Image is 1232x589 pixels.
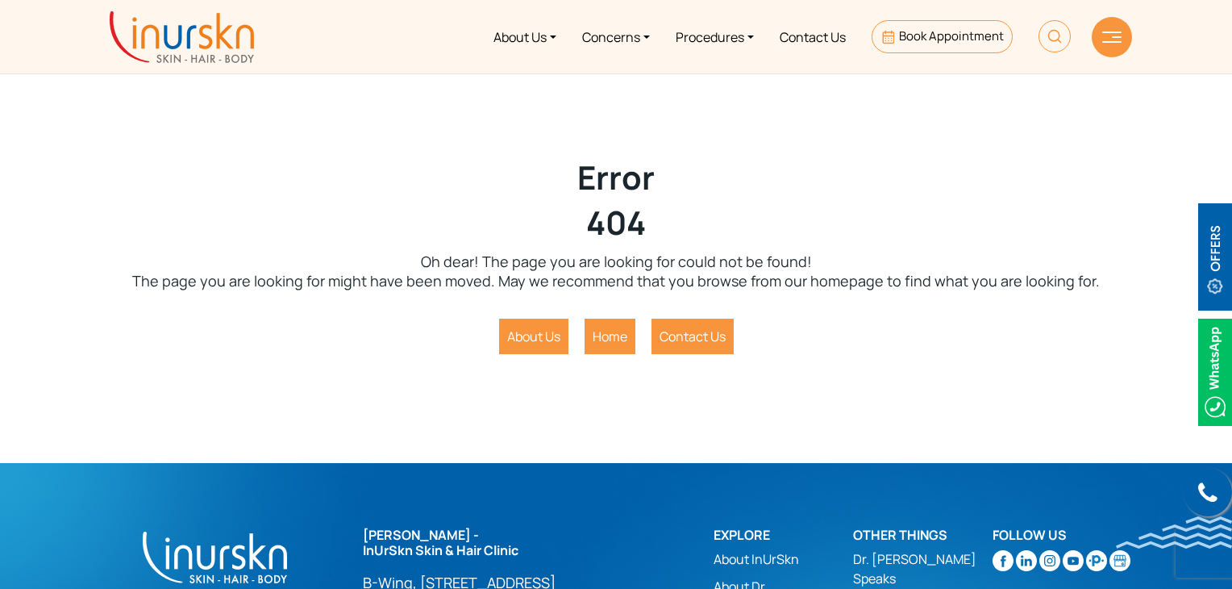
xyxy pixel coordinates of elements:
[1039,550,1060,571] img: instagram
[577,155,655,199] strong: Error
[1063,550,1084,571] img: youtube
[1109,550,1130,571] img: Skin-and-Hair-Clinic
[899,27,1004,44] span: Book Appointment
[993,528,1132,543] h2: Follow Us
[1198,319,1232,426] img: Whatsappicon
[1038,20,1071,52] img: HeaderSearch
[993,550,1013,571] img: facebook
[663,6,767,67] a: Procedures
[363,528,630,558] h2: [PERSON_NAME] - InUrSkn Skin & Hair Clinic
[1102,31,1122,43] img: hamLine.svg
[1086,550,1107,571] img: sejal-saheta-dermatologist
[1116,516,1232,549] img: bluewave
[586,200,646,244] strong: 404
[585,319,635,354] button: Home
[593,328,627,345] a: Home
[714,528,853,543] h2: Explore
[872,20,1013,53] a: Book Appointment
[1198,362,1232,380] a: Whatsappicon
[569,6,663,67] a: Concerns
[853,549,993,588] a: Dr. [PERSON_NAME] Speaks
[767,6,859,67] a: Contact Us
[140,528,289,587] img: inurskn-footer-logo
[507,328,560,345] a: About Us
[481,6,569,67] a: About Us
[660,328,726,345] a: Contact Us
[1016,550,1037,571] img: linkedin
[714,549,853,569] a: About InUrSkn
[651,319,734,354] button: Contact Us
[499,319,568,354] button: About Us
[853,528,993,543] h2: Other Things
[110,11,254,63] img: inurskn-logo
[1198,203,1232,311] img: offerBt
